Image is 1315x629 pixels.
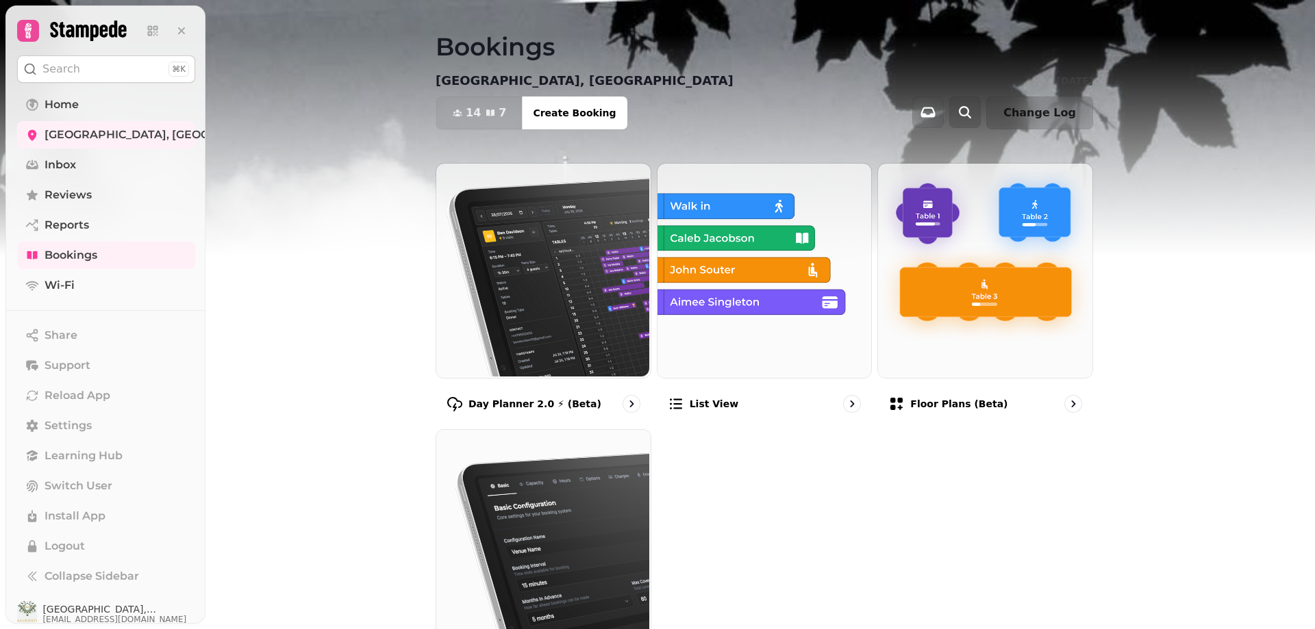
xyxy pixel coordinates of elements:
p: [DATE] [1057,74,1093,88]
a: Wi-Fi [17,272,195,299]
p: [GEOGRAPHIC_DATA], [GEOGRAPHIC_DATA] [436,71,734,90]
span: Home [45,97,79,113]
button: 147 [436,97,523,129]
img: Floor Plans (beta) [877,162,1091,376]
span: Learning Hub [45,448,123,464]
a: Reports [17,211,195,239]
button: Collapse Sidebar [17,563,195,590]
a: Home [17,91,195,118]
span: Reviews [45,187,92,203]
span: Support [45,357,90,374]
p: Search [42,61,80,77]
span: Share [45,327,77,344]
img: List view [656,162,871,376]
a: Reviews [17,181,195,209]
span: Switch User [45,478,112,494]
span: Logout [45,538,85,554]
a: Inbox [17,151,195,179]
span: 7 [499,107,506,118]
button: Share [17,322,195,349]
a: Learning Hub [17,442,195,470]
span: Settings [45,418,92,434]
a: [GEOGRAPHIC_DATA], [GEOGRAPHIC_DATA] [17,121,195,149]
span: Bookings [45,247,97,264]
span: 14 [466,107,481,118]
svg: go to [845,397,859,411]
p: List view [690,397,738,411]
a: List viewList view [657,163,873,424]
span: Reports [45,217,89,233]
span: Reload App [45,387,110,404]
span: Change Log [1003,107,1076,118]
a: Settings [17,412,195,439]
a: Floor Plans (beta)Floor Plans (beta) [877,163,1093,424]
p: Day Planner 2.0 ⚡ (Beta) [468,397,601,411]
button: Switch User [17,472,195,500]
span: Install App [45,508,105,524]
button: Change Log [986,97,1093,129]
div: ⌘K [168,62,189,77]
button: Support [17,352,195,379]
span: Collapse Sidebar [45,568,139,585]
svg: go to [625,397,638,411]
img: Day Planner 2.0 ⚡ (Beta) [435,162,649,376]
button: Search⌘K [17,55,195,83]
span: [EMAIL_ADDRESS][DOMAIN_NAME] [42,614,195,625]
span: [GEOGRAPHIC_DATA], [GEOGRAPHIC_DATA] [45,127,294,143]
button: Logout [17,532,195,560]
a: Bookings [17,242,195,269]
span: Create Booking [533,108,616,118]
button: User avatar[GEOGRAPHIC_DATA], [GEOGRAPHIC_DATA][EMAIL_ADDRESS][DOMAIN_NAME] [17,601,195,628]
button: Create Booking [522,97,627,129]
p: Floor Plans (beta) [910,397,1007,411]
span: [GEOGRAPHIC_DATA], [GEOGRAPHIC_DATA] [42,604,195,614]
span: Wi-Fi [45,277,75,294]
span: Inbox [45,157,76,173]
button: Reload App [17,382,195,409]
button: Install App [17,502,195,530]
a: Day Planner 2.0 ⚡ (Beta)Day Planner 2.0 ⚡ (Beta) [436,163,651,424]
img: User avatar [17,601,37,628]
svg: go to [1066,397,1080,411]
